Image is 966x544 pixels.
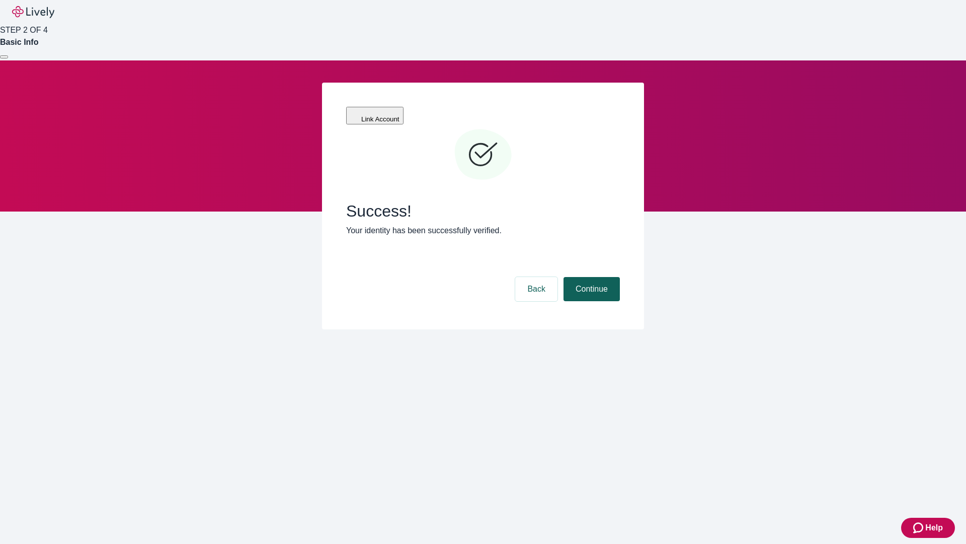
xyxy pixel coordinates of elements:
svg: Zendesk support icon [913,522,925,534]
img: Lively [12,6,54,18]
span: Success! [346,201,620,221]
button: Link Account [346,107,404,124]
span: Help [925,522,943,534]
button: Zendesk support iconHelp [901,518,955,538]
p: Your identity has been successfully verified. [346,225,620,237]
svg: Checkmark icon [453,125,513,185]
button: Continue [563,277,620,301]
button: Back [515,277,557,301]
